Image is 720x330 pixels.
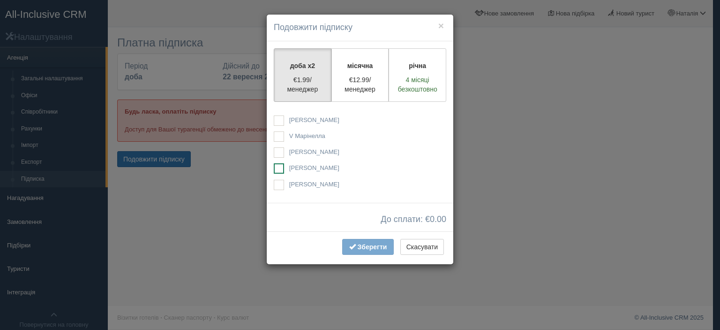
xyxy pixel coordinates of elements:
p: 4 місяці безкоштовно [395,75,440,94]
span: [PERSON_NAME] [289,148,339,155]
span: [PERSON_NAME] [289,116,339,123]
span: [PERSON_NAME] [289,181,339,188]
span: Зберегти [358,243,387,251]
span: V Марінелла [289,132,325,139]
button: Скасувати [400,239,444,255]
button: Зберегти [342,239,394,255]
button: × [438,21,444,31]
p: доба x2 [280,61,325,70]
h4: Подовжити підписку [274,22,446,34]
span: До сплати: € [381,215,446,224]
p: €1.99/менеджер [280,75,325,94]
p: €12.99/менеджер [337,75,383,94]
p: місячна [337,61,383,70]
span: [PERSON_NAME] [289,164,339,171]
p: річна [395,61,440,70]
span: 0.00 [430,215,446,224]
